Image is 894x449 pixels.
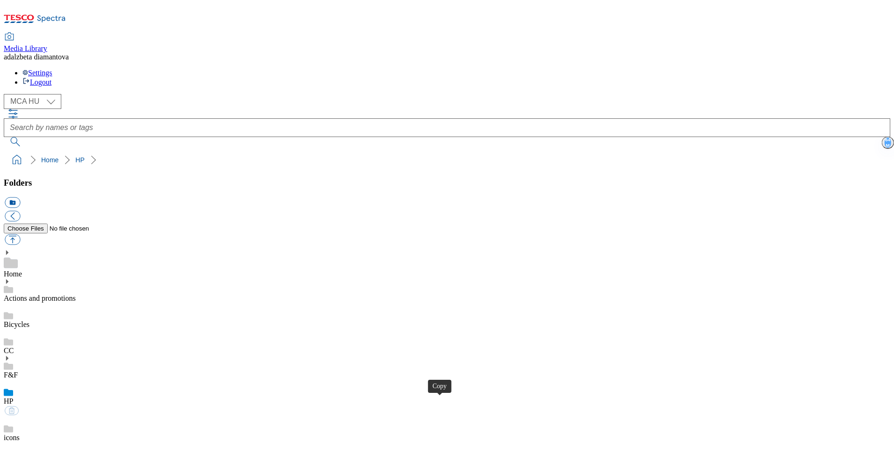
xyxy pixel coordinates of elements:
a: Logout [22,78,51,86]
a: Settings [22,69,52,77]
span: Media Library [4,44,47,52]
span: alzbeta diamantova [11,53,69,61]
nav: breadcrumb [4,151,890,169]
a: CC [4,347,14,355]
a: F&F [4,371,18,379]
a: Actions and promotions [4,294,76,302]
a: Media Library [4,33,47,53]
a: Bicycles [4,320,29,328]
a: home [9,152,24,167]
h3: Folders [4,178,890,188]
a: HP [75,156,84,164]
a: Home [41,156,58,164]
input: Search by names or tags [4,118,890,137]
span: ad [4,53,11,61]
a: icons [4,434,20,442]
a: HP [4,397,13,405]
a: Home [4,270,22,278]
